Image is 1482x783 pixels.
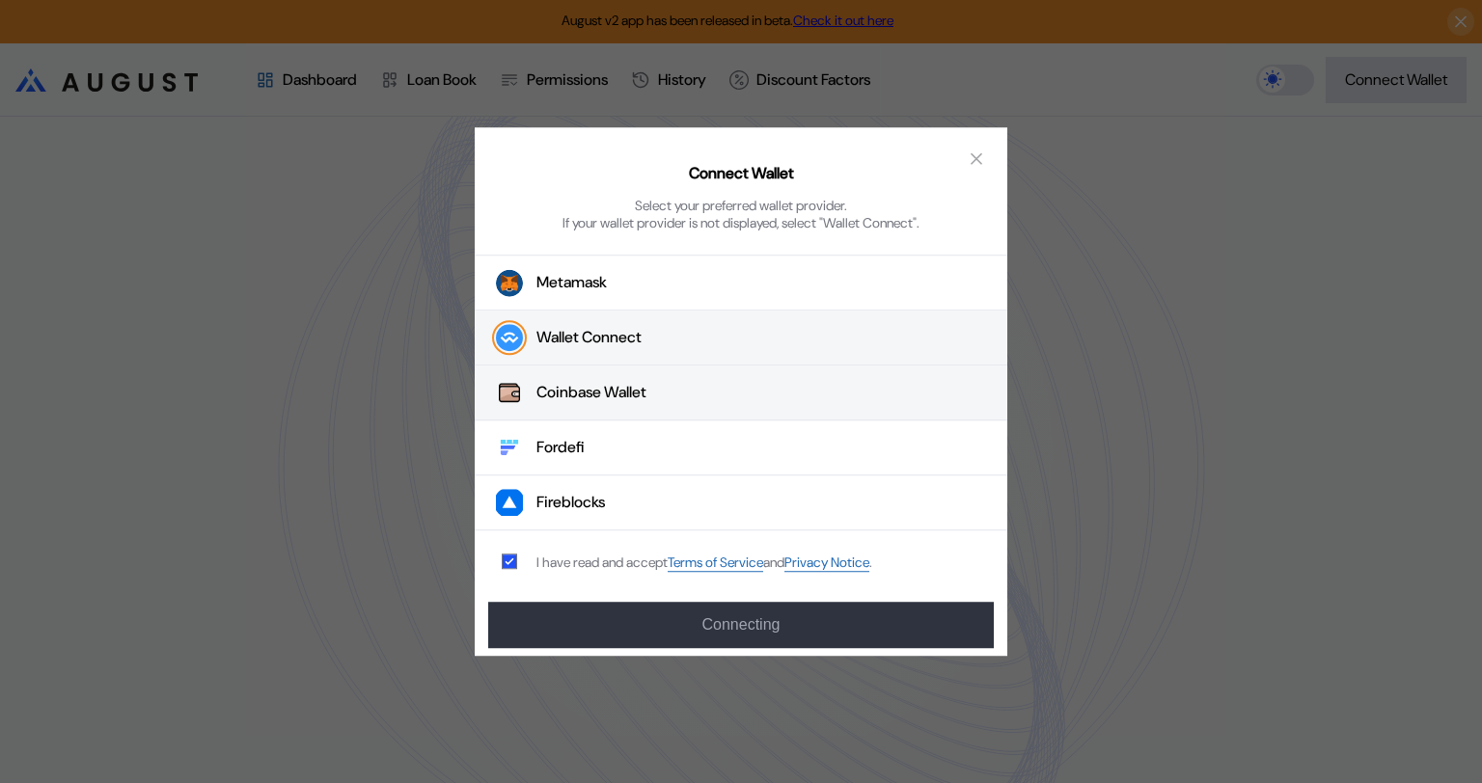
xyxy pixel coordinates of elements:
[784,553,869,572] a: Privacy Notice
[689,164,794,184] h2: Connect Wallet
[475,255,1007,310] button: Metamask
[763,554,784,572] span: and
[961,143,992,174] button: close modal
[563,214,919,231] div: If your wallet provider is not displayed, select "Wallet Connect".
[475,365,1007,420] button: Coinbase WalletCoinbase Wallet
[475,420,1007,475] button: FordefiFordefi
[668,553,763,572] a: Terms of Service
[496,489,523,516] img: Fireblocks
[488,602,994,648] button: Connecting
[536,328,642,348] div: Wallet Connect
[536,553,872,572] div: I have read and accept .
[496,434,523,461] img: Fordefi
[475,475,1007,530] button: FireblocksFireblocks
[496,379,523,406] img: Coinbase Wallet
[536,493,605,513] div: Fireblocks
[635,197,847,214] div: Select your preferred wallet provider.
[475,310,1007,365] button: Wallet Connect
[536,438,585,458] div: Fordefi
[536,273,607,293] div: Metamask
[536,383,646,403] div: Coinbase Wallet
